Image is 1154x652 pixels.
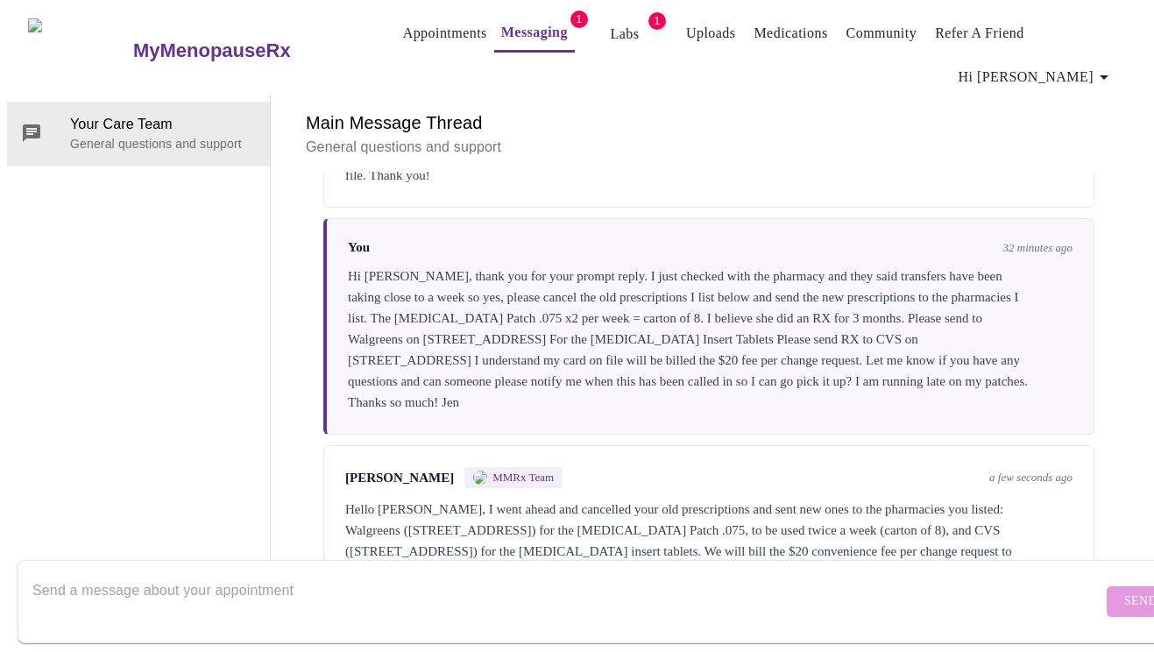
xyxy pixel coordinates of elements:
button: Hi [PERSON_NAME] [952,60,1122,95]
div: Your Care TeamGeneral questions and support [7,102,270,165]
button: Medications [747,16,834,51]
h6: Main Message Thread [306,109,1112,137]
a: Medications [754,21,827,46]
a: MyMenopauseRx [131,20,360,81]
a: Community [846,21,917,46]
a: Uploads [686,21,736,46]
span: Hi [PERSON_NAME] [959,65,1115,89]
button: Uploads [679,16,743,51]
h3: MyMenopauseRx [133,39,291,62]
button: Labs [597,17,653,52]
button: Appointments [396,16,494,51]
img: MyMenopauseRx Logo [28,18,131,84]
button: Messaging [494,15,575,53]
img: MMRX [473,471,487,485]
button: Community [839,16,924,51]
div: Hello [PERSON_NAME], I went ahead and cancelled your old prescriptions and sent new ones to the p... [345,499,1073,583]
a: Refer a Friend [935,21,1024,46]
textarea: Send a message about your appointment [32,573,1102,629]
div: Hi [PERSON_NAME], thank you for your prompt reply. I just checked with the pharmacy and they said... [348,266,1073,413]
a: Appointments [403,21,487,46]
span: MMRx Team [492,471,554,485]
a: Labs [610,22,639,46]
span: 1 [570,11,588,28]
span: 1 [648,12,666,30]
span: You [348,240,370,255]
span: [PERSON_NAME] [345,471,454,485]
span: 32 minutes ago [1003,241,1073,255]
p: General questions and support [70,135,256,152]
span: Your Care Team [70,114,256,135]
span: a few seconds ago [989,471,1073,485]
button: Refer a Friend [928,16,1031,51]
p: General questions and support [306,137,1112,158]
a: Messaging [501,20,568,45]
